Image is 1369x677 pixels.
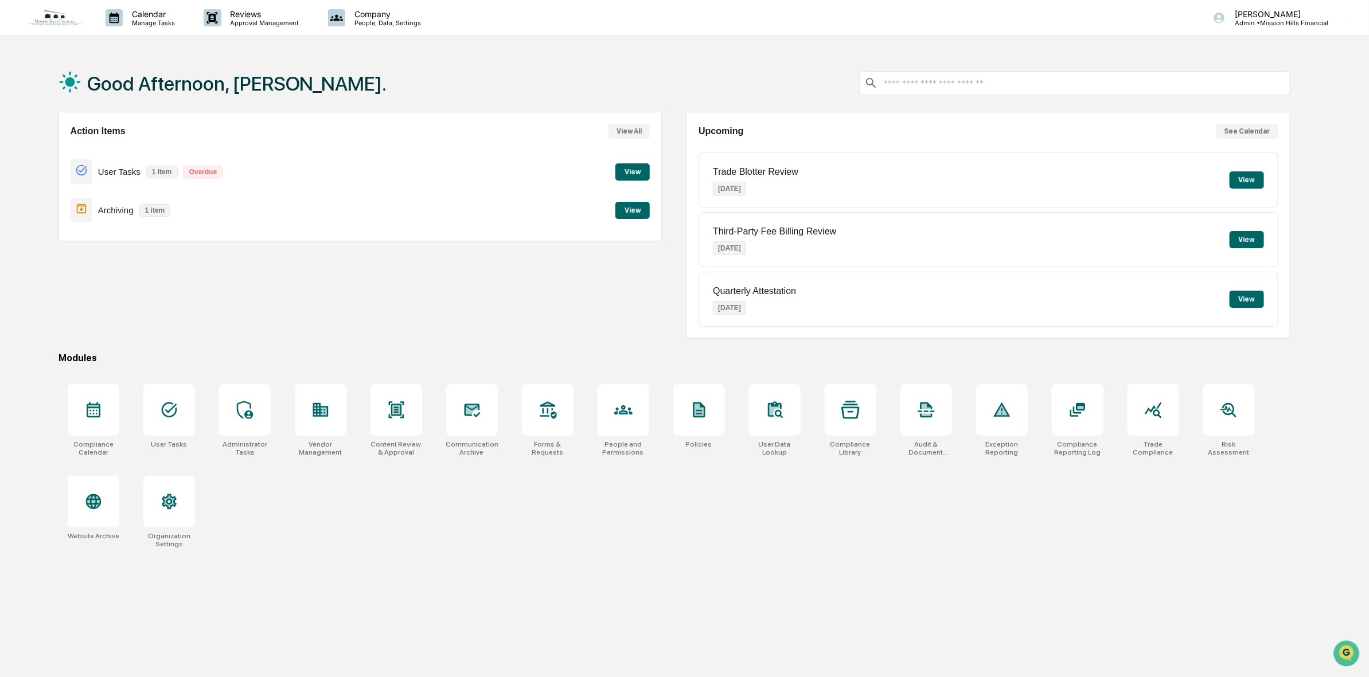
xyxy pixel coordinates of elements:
[1332,639,1363,670] iframe: Open customer support
[39,88,188,99] div: Start new chat
[98,205,134,215] p: Archiving
[143,532,195,548] div: Organization Settings
[11,146,21,155] div: 🖐️
[345,9,427,19] p: Company
[23,144,74,156] span: Preclearance
[23,166,72,178] span: Data Lookup
[713,286,796,296] p: Quarterly Attestation
[713,241,746,255] p: [DATE]
[221,9,305,19] p: Reviews
[68,440,119,456] div: Compliance Calendar
[446,440,498,456] div: Communications Archive
[1216,124,1278,139] button: See Calendar
[615,163,650,181] button: View
[699,126,743,136] h2: Upcoming
[615,204,650,215] a: View
[976,440,1028,456] div: Exception Reporting
[71,126,126,136] h2: Action Items
[79,140,147,161] a: 🗄️Attestations
[1226,9,1328,19] p: [PERSON_NAME]
[1052,440,1103,456] div: Compliance Reporting Log
[114,194,139,203] span: Pylon
[221,19,305,27] p: Approval Management
[1203,440,1255,456] div: Risk Assessment
[87,72,387,95] h1: Good Afternoon, [PERSON_NAME].
[7,162,77,182] a: 🔎Data Lookup
[900,440,952,456] div: Audit & Document Logs
[28,9,83,26] img: logo
[98,167,141,177] p: User Tasks
[1230,171,1264,189] button: View
[11,88,32,108] img: 1746055101610-c473b297-6a78-478c-a979-82029cc54cd1
[195,91,209,105] button: Start new chat
[219,440,271,456] div: Administrator Tasks
[1128,440,1179,456] div: Trade Compliance
[11,24,209,42] p: How can we help?
[139,204,171,217] p: 1 item
[345,19,427,27] p: People, Data, Settings
[598,440,649,456] div: People and Permissions
[7,140,79,161] a: 🖐️Preclearance
[615,166,650,177] a: View
[184,166,223,178] p: Overdue
[39,99,145,108] div: We're available if you need us!
[713,301,746,315] p: [DATE]
[151,440,187,448] div: User Tasks
[295,440,346,456] div: Vendor Management
[370,440,422,456] div: Content Review & Approval
[713,182,746,195] p: [DATE]
[749,440,801,456] div: User Data Lookup
[123,9,181,19] p: Calendar
[522,440,574,456] div: Forms & Requests
[95,144,142,156] span: Attestations
[146,166,178,178] p: 1 item
[713,226,836,237] p: Third-Party Fee Billing Review
[609,124,650,139] button: View All
[1230,291,1264,308] button: View
[713,167,798,177] p: Trade Blotter Review
[1226,19,1328,27] p: Admin • Mission Hills Financial
[825,440,876,456] div: Compliance Library
[81,194,139,203] a: Powered byPylon
[83,146,92,155] div: 🗄️
[1230,231,1264,248] button: View
[615,202,650,219] button: View
[58,353,1290,363] div: Modules
[68,532,119,540] div: Website Archive
[123,19,181,27] p: Manage Tasks
[11,167,21,177] div: 🔎
[686,440,712,448] div: Policies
